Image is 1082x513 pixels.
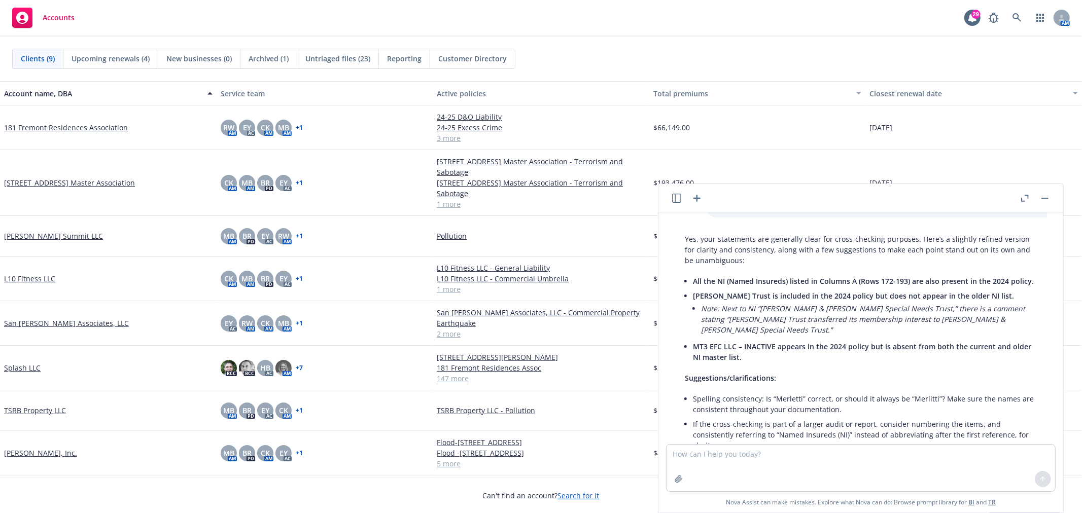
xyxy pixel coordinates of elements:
[693,342,1031,362] span: MT3 EFC LLC – INACTIVE appears in the 2024 policy but is absent from both the current and older N...
[437,273,645,284] a: L10 Fitness LLC - Commercial Umbrella
[296,408,303,414] a: + 1
[653,177,694,188] span: $193,476.00
[437,448,645,458] a: Flood -[STREET_ADDRESS]
[4,448,77,458] a: [PERSON_NAME], Inc.
[4,88,201,99] div: Account name, DBA
[662,492,1059,512] span: Nova Assist can make mistakes. Explore what Nova can do: Browse prompt library for and
[221,88,429,99] div: Service team
[223,448,234,458] span: MB
[296,450,303,456] a: + 1
[387,53,422,64] span: Reporting
[653,448,694,458] span: $495,793.00
[278,122,289,133] span: MB
[249,53,289,64] span: Archived (1)
[653,122,690,133] span: $66,149.00
[693,391,1037,417] li: Spelling consistency: Is “Merletti” correct, or should it always be “Merlitti”? Make sure the nam...
[693,276,1034,286] span: All the NI (Named Insureds) listed in Columns A (Rows 172-193) are also present in the 2024 policy.
[241,177,253,188] span: MB
[437,263,645,273] a: L10 Fitness LLC - General Liability
[4,362,41,373] a: Splash LLC
[438,53,507,64] span: Customer Directory
[224,177,233,188] span: CK
[225,318,233,328] span: EY
[437,133,645,143] a: 3 more
[653,362,704,373] span: $34,883,184.33
[261,231,269,241] span: EY
[653,318,694,328] span: $510,560.00
[280,177,288,188] span: EY
[296,320,303,326] a: + 1
[433,81,649,105] button: Active policies
[869,122,892,133] span: [DATE]
[4,177,135,188] a: [STREET_ADDRESS] Master Association
[260,362,270,373] span: HB
[4,122,128,133] a: 181 Fremont Residences Association
[43,14,75,22] span: Accounts
[296,180,303,186] a: + 1
[869,88,1067,99] div: Closest renewal date
[296,365,303,371] a: + 7
[437,112,645,122] a: 24-25 D&O Liability
[865,81,1082,105] button: Closest renewal date
[296,276,303,282] a: + 1
[869,177,892,188] span: [DATE]
[223,231,234,241] span: MB
[1030,8,1051,28] a: Switch app
[653,231,672,241] span: $1.00
[4,318,129,328] a: San [PERSON_NAME] Associates, LLC
[437,405,645,416] a: TSRB Property LLC - Pollution
[437,352,645,362] a: [STREET_ADDRESS][PERSON_NAME]
[261,318,270,328] span: CK
[217,81,433,105] button: Service team
[296,125,303,131] a: + 1
[653,88,851,99] div: Total premiums
[437,458,645,469] a: 5 more
[437,122,645,133] a: 24-25 Excess Crime
[558,491,600,500] a: Search for it
[241,273,253,284] span: MB
[437,328,645,339] a: 2 more
[984,8,1004,28] a: Report a Bug
[971,10,981,19] div: 29
[243,122,251,133] span: EY
[4,273,55,284] a: L10 Fitness LLC
[693,291,1014,301] span: [PERSON_NAME] Trust is included in the 2024 policy but does not appear in the older NI list.
[701,304,1025,335] em: Note: Next to NI “[PERSON_NAME] & [PERSON_NAME] Special Needs Trust,” there is a comment stating ...
[223,405,234,416] span: MB
[437,177,645,199] a: [STREET_ADDRESS] Master Association - Terrorism and Sabotage
[693,417,1037,453] li: If the cross-checking is part of a larger audit or report, consider numbering the items, and cons...
[278,318,289,328] span: MB
[242,405,252,416] span: BR
[239,360,255,376] img: photo
[968,498,974,506] a: BI
[437,362,645,373] a: 181 Fremont Residences Assoc
[242,231,252,241] span: BR
[305,53,370,64] span: Untriaged files (23)
[685,373,776,383] span: Suggestions/clarifications:
[649,81,866,105] button: Total premiums
[437,437,645,448] a: Flood-[STREET_ADDRESS]
[437,284,645,295] a: 1 more
[437,373,645,384] a: 147 more
[224,273,233,284] span: CK
[8,4,79,32] a: Accounts
[1007,8,1027,28] a: Search
[221,360,237,376] img: photo
[279,405,288,416] span: CK
[72,53,150,64] span: Upcoming renewals (4)
[296,233,303,239] a: + 1
[4,405,66,416] a: TSRB Property LLC
[275,360,292,376] img: photo
[437,318,645,328] a: Earthquake
[261,448,270,458] span: CK
[437,231,645,241] a: Pollution
[261,273,270,284] span: BR
[437,199,645,209] a: 1 more
[21,53,55,64] span: Clients (9)
[483,490,600,501] span: Can't find an account?
[261,177,270,188] span: BR
[988,498,996,506] a: TR
[437,307,645,318] a: San [PERSON_NAME] Associates, LLC - Commercial Property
